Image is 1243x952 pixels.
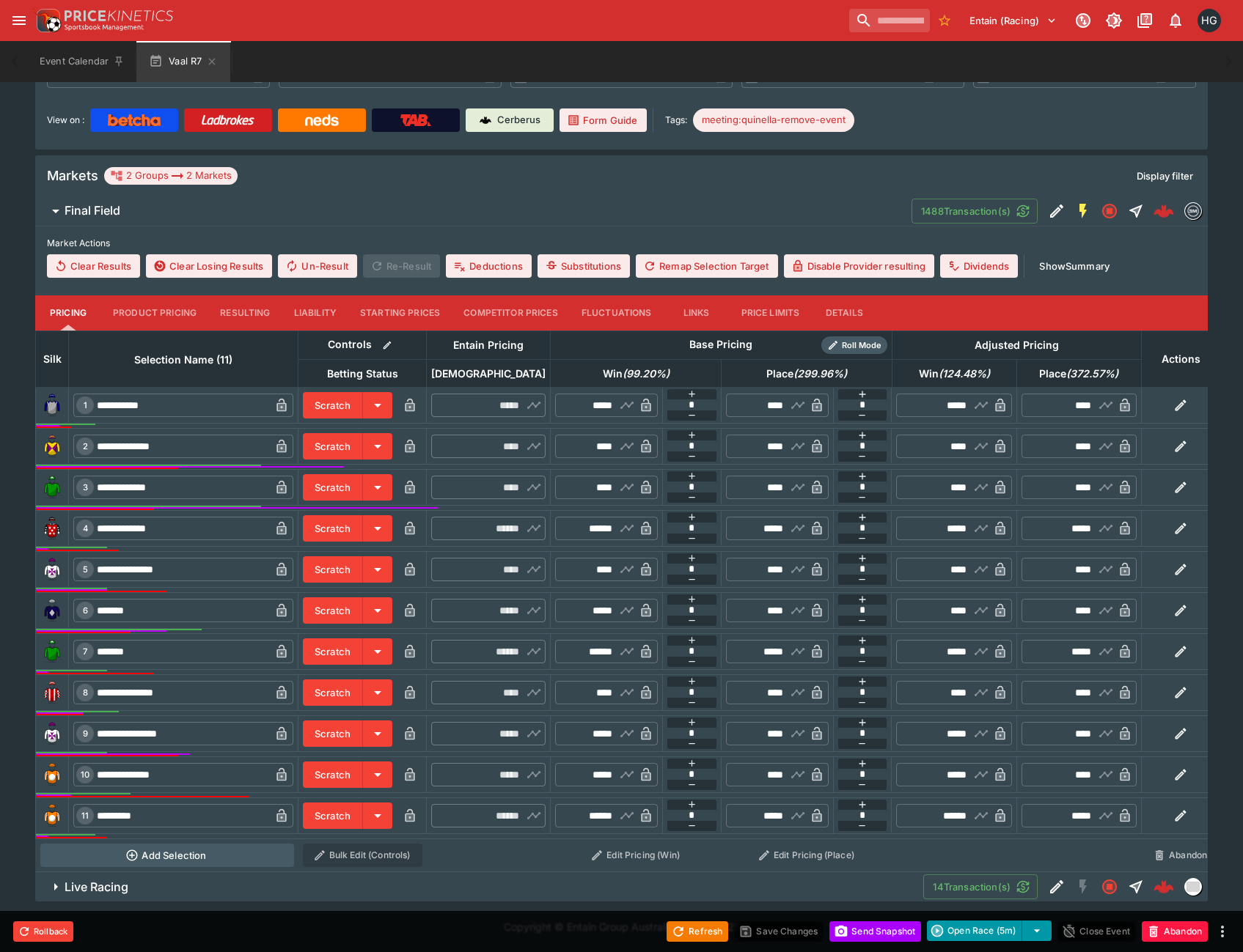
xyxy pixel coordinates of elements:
span: 9 [80,728,91,739]
button: Dividends [940,254,1018,278]
button: Scratch [303,720,363,747]
div: Show/hide Price Roll mode configuration. [821,336,887,354]
button: Details [811,295,877,331]
span: Roll Mode [836,339,887,352]
div: Base Pricing [683,336,758,354]
button: Edit Detail [1044,874,1070,900]
button: ShowSummary [1030,254,1118,278]
button: Send Snapshot [829,921,921,942]
button: Product Pricing [101,295,208,331]
img: runner 1 [40,394,64,417]
img: runner 9 [40,722,64,745]
button: Pricing [35,295,101,331]
button: select merge strategy [1022,920,1052,941]
a: 06c7a35d-1d4b-4777-877b-3fa67d97c175 [1149,872,1178,901]
div: liveracing [1184,878,1202,896]
button: Select Tenant [961,9,1066,32]
button: Toggle light/dark mode [1101,7,1127,34]
button: Edit Pricing (Win) [555,844,717,867]
button: Rollback [13,921,73,942]
button: Scratch [303,474,363,501]
button: Closed [1096,874,1123,900]
img: runner 5 [40,558,64,581]
span: Selection Name (11) [118,351,249,369]
th: Controls [298,331,427,359]
a: Cerberus [466,108,554,132]
img: TabNZ [400,114,431,126]
img: runner 3 [40,476,64,499]
span: 3 [80,482,91,492]
button: Scratch [303,515,363,542]
button: Scratch [303,433,363,460]
th: Entain Pricing [427,331,551,359]
button: SGM Disabled [1070,874,1096,900]
a: 73fc2b49-e28e-468e-8bde-96241fedd033 [1149,196,1178,226]
button: Remap Selection Target [636,254,778,278]
em: ( 124.48 %) [939,365,990,383]
span: Place(299.96%) [750,365,863,383]
button: Liability [282,295,348,331]
button: Abandon [1142,921,1208,942]
button: Refresh [667,921,728,942]
th: Actions [1141,331,1220,387]
span: 11 [78,811,92,821]
span: Place(372.57%) [1023,365,1134,383]
button: Final Field [35,196,912,226]
input: search [849,9,930,32]
th: [DEMOGRAPHIC_DATA] [427,359,551,387]
h6: Final Field [65,203,120,218]
span: 5 [80,564,91,575]
div: betmakers [1184,202,1202,220]
span: Win(99.20%) [587,365,686,383]
button: Vaal R7 [136,41,230,82]
img: runner 10 [40,763,64,786]
img: betmakers [1185,203,1201,219]
button: Connected to PK [1070,7,1096,34]
img: logo-cerberus--red.svg [1154,201,1174,221]
button: Straight [1123,198,1149,224]
button: Bulk edit [378,336,397,355]
button: Scratch [303,761,363,788]
button: 1488Transaction(s) [912,199,1038,224]
button: Starting Prices [348,295,452,331]
img: runner 8 [40,681,64,704]
button: Resulting [208,295,282,331]
button: Scratch [303,597,363,624]
button: Closed [1096,198,1123,224]
button: No Bookmarks [933,9,956,32]
button: 14Transaction(s) [923,874,1038,899]
button: Documentation [1132,7,1158,34]
label: View on : [47,108,84,132]
label: Market Actions [47,232,1196,254]
button: Scratch [303,802,363,829]
img: Neds [305,114,338,126]
div: 2 Groups 2 Markets [110,167,232,185]
button: Edit Pricing (Place) [726,844,888,867]
button: Fluctuations [570,295,664,331]
button: Scratch [303,638,363,665]
span: Mark an event as closed and abandoned. [1142,923,1208,937]
button: Clear Results [47,254,140,278]
img: runner 6 [40,599,64,622]
div: Betting Target: cerberus [693,108,854,132]
button: Competitor Prices [452,295,570,331]
svg: Closed [1101,202,1118,220]
th: Adjusted Pricing [892,331,1141,359]
button: Un-Result [278,254,356,278]
p: Cerberus [497,113,540,128]
span: 4 [80,523,91,534]
div: 73fc2b49-e28e-468e-8bde-96241fedd033 [1154,201,1174,221]
div: Hamish Gooch [1198,9,1221,32]
button: SGM Enabled [1070,198,1096,224]
img: Cerberus [480,114,491,126]
button: Scratch [303,392,363,418]
button: Price Limits [730,295,812,331]
button: Edit Detail [1044,198,1070,224]
button: more [1214,923,1231,940]
button: Hamish Gooch [1193,4,1225,37]
img: PriceKinetics [65,10,173,21]
div: split button [927,920,1052,941]
button: Disable Provider resulting [784,254,934,278]
button: Clear Losing Results [146,254,272,278]
img: runner 2 [40,435,64,458]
